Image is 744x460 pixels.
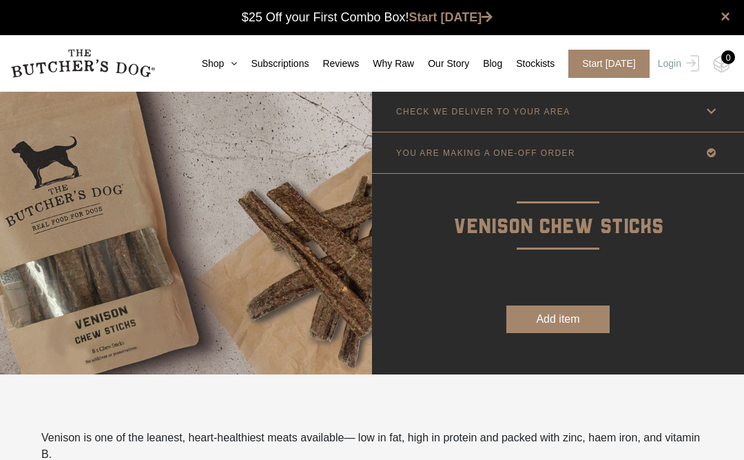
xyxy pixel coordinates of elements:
[713,55,730,73] img: TBD_Cart-Empty.png
[372,91,744,132] a: CHECK WE DELIVER TO YOUR AREA
[396,148,575,158] p: YOU ARE MAKING A ONE-OFF ORDER
[396,107,570,117] p: CHECK WE DELIVER TO YOUR AREA
[506,306,610,333] button: Add item
[414,57,469,71] a: Our Story
[409,10,493,24] a: Start [DATE]
[237,57,309,71] a: Subscriptions
[372,132,744,173] a: YOU ARE MAKING A ONE-OFF ORDER
[502,57,555,71] a: Stockists
[188,57,238,71] a: Shop
[359,57,414,71] a: Why Raw
[721,50,735,64] div: 0
[41,432,700,460] span: — low in fat, high in protein and packed with zinc, haem iron, and vitamin B.
[372,174,744,243] p: Venison Chew Sticks
[568,50,650,78] span: Start [DATE]
[654,50,699,78] a: Login
[469,57,502,71] a: Blog
[721,8,730,25] a: close
[41,432,344,443] span: Venison is one of the leanest, heart-healthiest meats available
[309,57,359,71] a: Reviews
[555,50,654,78] a: Start [DATE]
